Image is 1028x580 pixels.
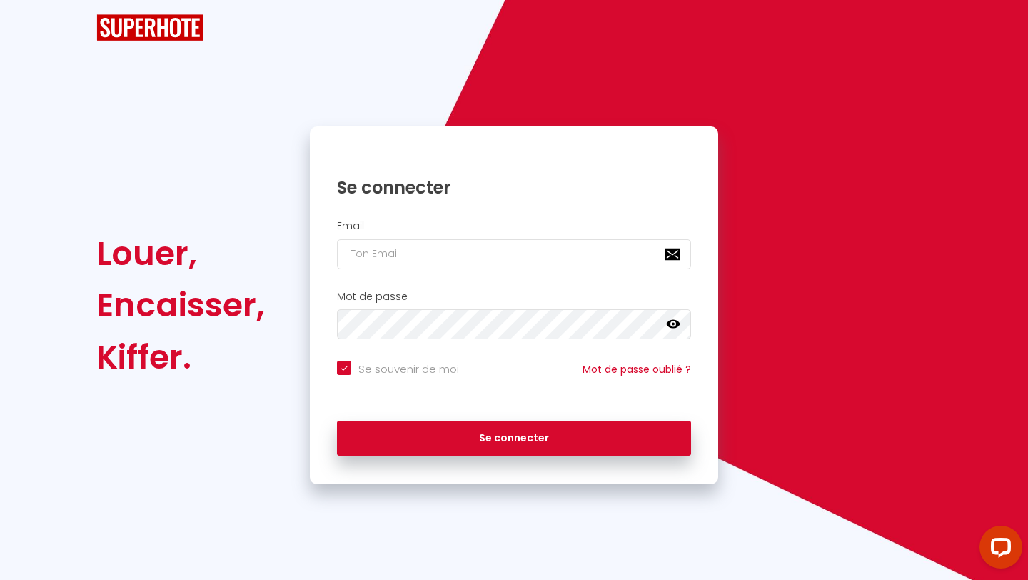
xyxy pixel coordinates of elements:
[96,279,265,331] div: Encaisser,
[96,228,265,279] div: Louer,
[337,291,691,303] h2: Mot de passe
[96,331,265,383] div: Kiffer.
[337,220,691,232] h2: Email
[583,362,691,376] a: Mot de passe oublié ?
[337,176,691,199] h1: Se connecter
[337,239,691,269] input: Ton Email
[337,421,691,456] button: Se connecter
[96,14,203,41] img: SuperHote logo
[968,520,1028,580] iframe: LiveChat chat widget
